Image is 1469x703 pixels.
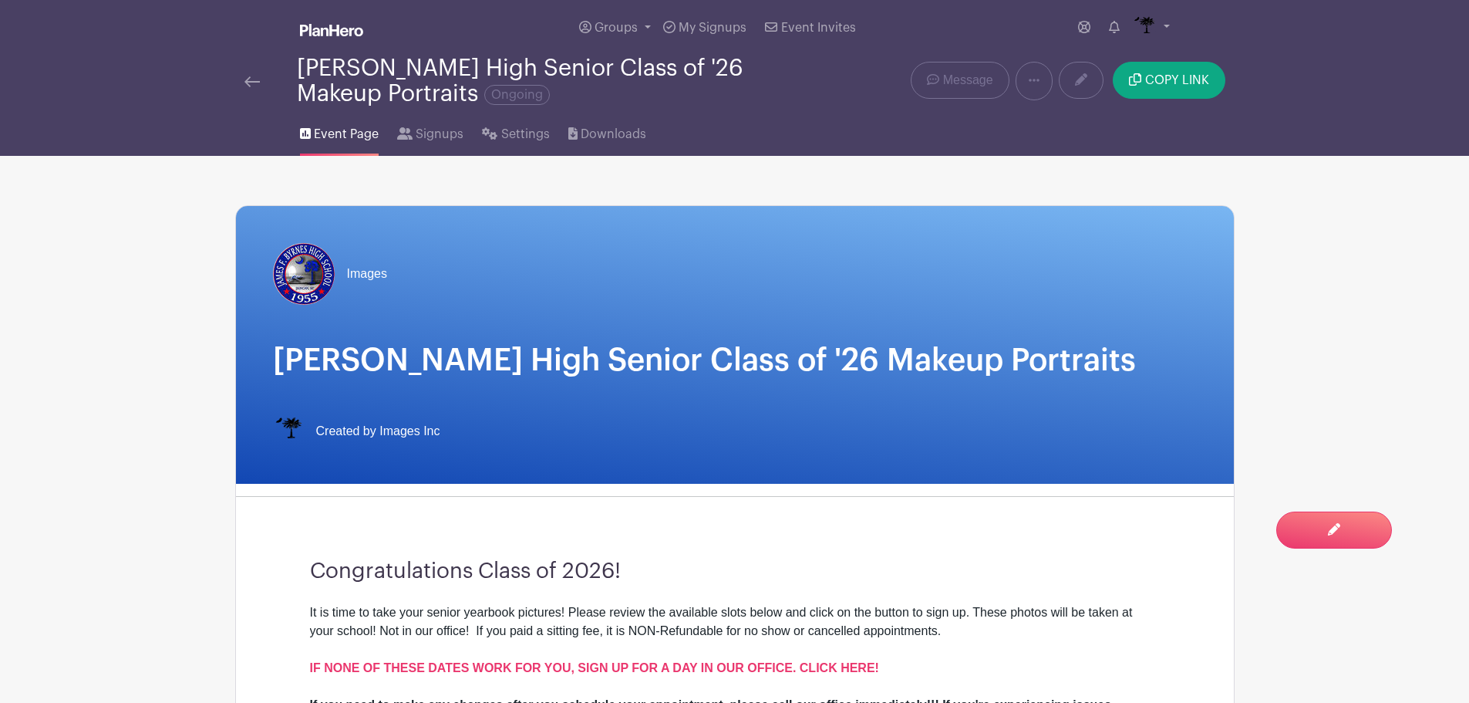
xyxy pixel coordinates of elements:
[1145,74,1209,86] span: COPY LINK
[1132,15,1157,40] img: IMAGES%20logo%20transparenT%20PNG%20s.png
[273,342,1197,379] h1: [PERSON_NAME] High Senior Class of '26 Makeup Portraits
[244,76,260,87] img: back-arrow-29a5d9b10d5bd6ae65dc969a981735edf675c4d7a1fe02e03b50dbd4ba3cdb55.svg
[1113,62,1225,99] button: COPY LINK
[781,22,856,34] span: Event Invites
[679,22,746,34] span: My Signups
[273,416,304,447] img: IMAGES%20logo%20transparenT%20PNG%20s.png
[316,422,440,441] span: Created by Images Inc
[416,125,463,144] span: Signups
[310,603,1160,696] div: It is time to take your senior yearbook pictures! Please review the available slots below and cli...
[310,661,879,674] a: IF NONE OF THESE DATES WORK FOR YOU, SIGN UP FOR A DAY IN OUR OFFICE. CLICK HERE!
[273,243,335,305] img: Byrnes.jpg
[347,265,387,283] span: Images
[568,106,646,156] a: Downloads
[482,106,549,156] a: Settings
[484,85,550,105] span: Ongoing
[310,559,1160,585] h3: Congratulations Class of 2026!
[501,125,550,144] span: Settings
[300,24,363,36] img: logo_white-6c42ec7e38ccf1d336a20a19083b03d10ae64f83f12c07503d8b9e83406b4c7d.svg
[595,22,638,34] span: Groups
[943,71,993,90] span: Message
[581,125,646,144] span: Downloads
[297,56,797,106] div: [PERSON_NAME] High Senior Class of '26 Makeup Portraits
[314,125,379,144] span: Event Page
[911,62,1009,99] a: Message
[397,106,463,156] a: Signups
[300,106,379,156] a: Event Page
